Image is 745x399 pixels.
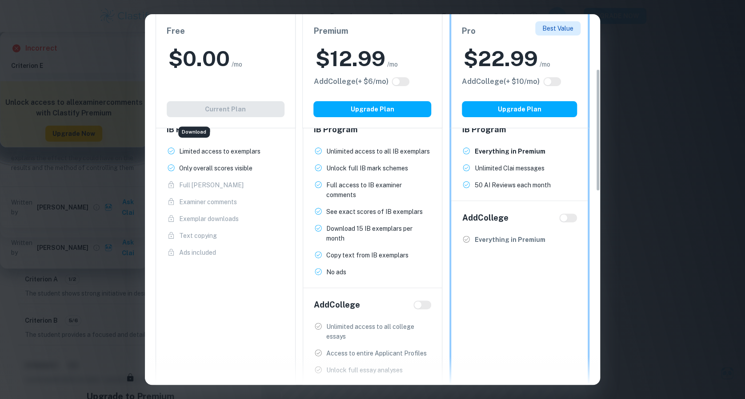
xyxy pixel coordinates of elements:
[474,146,545,156] p: Everything in Premium
[232,59,242,69] span: /mo
[326,348,427,358] p: Access to entire Applicant Profiles
[179,248,216,257] p: Ads included
[540,59,550,69] span: /mo
[167,123,284,136] h6: IB Program
[179,214,239,224] p: Exemplar downloads
[326,207,423,217] p: See exact scores of IB exemplars
[314,123,432,136] h6: IB Program
[179,180,244,190] p: Full [PERSON_NAME]
[474,235,545,245] p: Everything in Premium
[462,25,577,37] h6: Pro
[179,163,252,173] p: Only overall scores visible
[178,126,210,138] div: Download
[179,231,217,241] p: Text copying
[462,76,540,87] h6: Click to see all the additional College features.
[168,44,230,73] h2: $ 0.00
[313,101,431,117] button: Upgrade Plan
[387,59,397,69] span: /mo
[315,44,385,73] h2: $ 12.99
[179,197,237,207] p: Examiner comments
[462,101,577,117] button: Upgrade Plan
[314,299,360,311] h6: Add College
[326,224,432,243] p: Download 15 IB exemplars per month
[462,212,508,224] h6: Add College
[313,76,388,87] h6: Click to see all the additional College features.
[326,267,346,277] p: No ads
[326,250,409,260] p: Copy text from IB exemplars
[474,180,550,190] p: 50 AI Reviews each month
[326,163,408,173] p: Unlock full IB mark schemes
[474,163,544,173] p: Unlimited Clai messages
[326,146,430,156] p: Unlimited access to all IB exemplars
[179,146,260,156] p: Limited access to exemplars
[167,25,284,37] h6: Free
[326,180,432,200] p: Full access to IB examiner comments
[464,44,538,73] h2: $ 22.99
[313,25,431,37] h6: Premium
[542,24,573,33] p: Best Value
[462,123,577,136] h6: IB Program
[326,322,432,341] p: Unlimited access to all college essays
